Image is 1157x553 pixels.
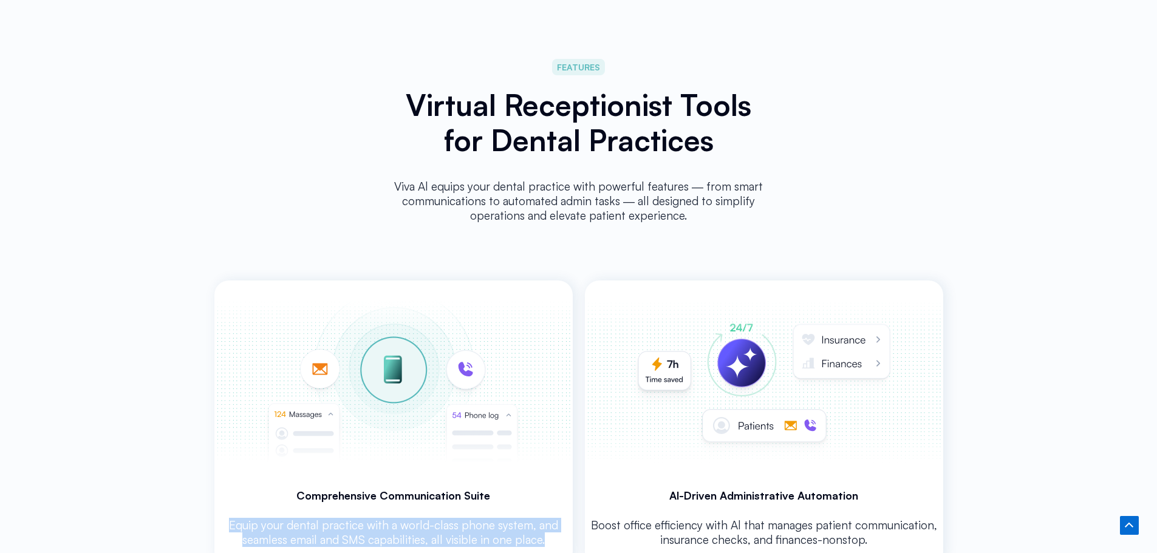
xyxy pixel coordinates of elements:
h3: Comprehensive Communication Suite [214,488,573,503]
span: FEATURES [557,60,600,74]
p: Boost office efficiency with Al that manages patient communication, insurance checks, and finance... [585,518,943,547]
h3: Al-Driven Administrative Automation [585,488,943,503]
h2: Virtual Receptionist Tools for Dental Practices [388,87,770,158]
p: Viva Al equips your dental practice with powerful features ― from smart communications to automat... [388,179,770,223]
p: Equip your dental practice with a world-class phone system, and seamless email and SMS capabiliti... [214,518,573,547]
